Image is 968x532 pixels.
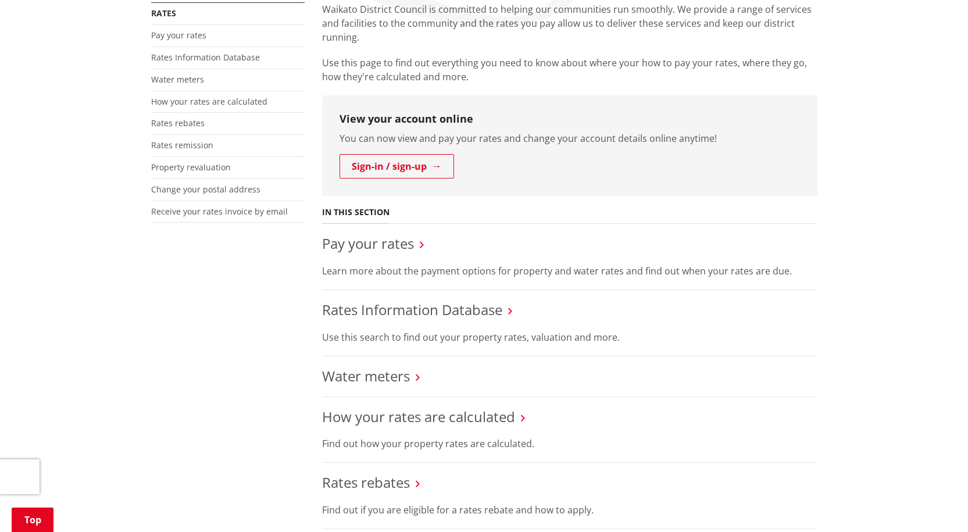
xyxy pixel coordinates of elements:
[12,508,53,532] a: Top
[340,131,800,145] p: You can now view and pay your rates and change your account details online anytime!
[322,300,502,319] a: Rates Information Database
[322,234,414,253] a: Pay your rates
[151,74,204,85] a: Water meters
[151,206,288,217] a: Receive your rates invoice by email
[322,330,817,344] p: Use this search to find out your property rates, valuation and more.
[322,208,390,217] h5: In this section
[151,140,213,151] a: Rates remission
[322,503,817,517] p: Find out if you are eligible for a rates rebate and how to apply.
[340,113,800,126] h3: View your account online
[151,8,176,19] a: Rates
[322,264,817,278] p: Learn more about the payment options for property and water rates and find out when your rates ar...
[340,154,454,178] a: Sign-in / sign-up
[151,184,260,195] a: Change your postal address
[151,117,205,128] a: Rates rebates
[151,52,260,63] a: Rates Information Database
[322,2,817,44] p: Waikato District Council is committed to helping our communities run smoothly. We provide a range...
[151,30,206,41] a: Pay your rates
[322,473,410,492] a: Rates rebates
[322,437,817,451] p: Find out how your property rates are calculated.
[151,96,267,107] a: How your rates are calculated
[322,56,817,84] p: Use this page to find out everything you need to know about where your how to pay your rates, whe...
[151,162,231,173] a: Property revaluation
[322,366,410,385] a: Water meters
[915,483,956,525] iframe: Messenger Launcher
[322,407,515,426] a: How your rates are calculated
